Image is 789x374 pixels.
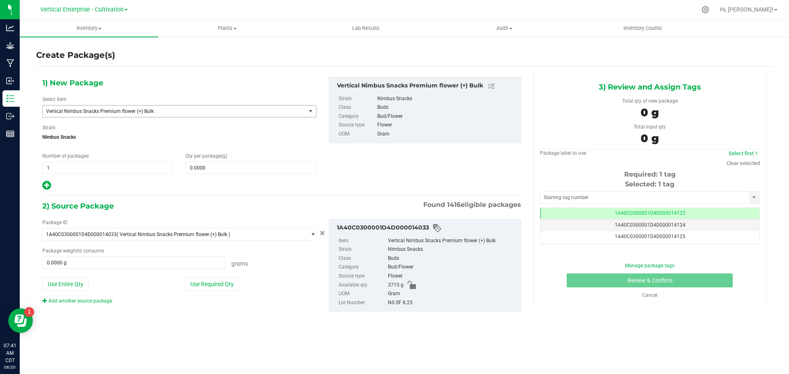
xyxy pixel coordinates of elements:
[339,245,386,254] label: Strain
[729,150,758,156] a: Select first 1
[641,106,659,119] span: 0 g
[306,229,316,240] span: select
[46,232,117,237] span: 1A40C0300001D4D000014033
[337,81,517,91] div: Vertical Nimbus Snacks Premium flower (+) Bulk
[447,201,461,209] span: 1416
[6,59,14,67] inline-svg: Manufacturing
[42,277,89,291] button: Use Entire Qty
[622,98,678,104] span: Total qty of new package
[540,150,586,156] span: Package label to use
[567,273,733,287] button: Review & Confirm
[42,96,67,103] label: Select Item
[6,77,14,85] inline-svg: Inbound
[435,20,574,37] a: Audit
[8,308,33,333] iframe: Resource center
[727,160,760,166] a: Clear selected
[24,307,34,317] iframe: Resource center unread badge
[337,223,517,233] div: 1A40C0300001D4D000014033
[36,49,115,61] h4: Create Package(s)
[63,248,78,254] span: weight
[540,192,749,203] input: Starting tag number
[42,248,104,254] span: Package to consume
[42,124,55,131] label: Strain
[339,298,386,307] label: Lot Number
[749,192,759,203] span: select
[634,124,666,130] span: Total input qty
[42,220,67,225] span: Package ID
[46,108,292,114] span: Vertical Nimbus Snacks Premium flower (+) Bulk
[377,112,516,121] div: Bud/Flower
[436,25,573,32] span: Audit
[158,20,297,37] a: Plants
[612,25,673,32] span: Inventory Counts
[43,162,173,174] input: 1
[700,6,711,14] div: Manage settings
[159,25,296,32] span: Plants
[642,292,657,298] a: Cancel
[6,130,14,138] inline-svg: Reports
[625,263,674,268] a: Manage package tags
[339,272,386,281] label: Source type
[388,289,517,298] div: Gram
[388,272,517,281] div: Flower
[377,121,516,130] div: Flower
[341,25,391,32] span: Lab Results
[4,342,16,364] p: 07:41 AM CDT
[388,236,517,246] div: Vertical Nimbus Snacks Premium flower (+) Bulk
[388,298,517,307] div: NS SF 8.25
[615,210,685,216] span: 1A40C0300001D4D000014123
[339,236,386,246] label: Item
[624,170,676,178] span: Required: 1 tag
[42,77,103,89] span: 1) New Package
[339,254,386,263] label: Class
[42,184,51,190] span: Add new output
[388,245,517,254] div: Nimbus Snacks
[42,131,316,143] span: Nimbus Snacks
[20,25,158,32] span: Inventory
[6,94,14,103] inline-svg: Inventory
[4,364,16,370] p: 08/20
[615,222,685,228] span: 1A40C0300001D4D000014124
[339,112,376,121] label: Category
[6,112,14,120] inline-svg: Outbound
[231,260,248,267] span: Grams
[6,24,14,32] inline-svg: Analytics
[377,94,516,103] div: Nimbus Snacks
[42,153,89,159] span: Number of packages
[339,94,376,103] label: Strain
[221,153,227,159] span: (g)
[574,20,712,37] a: Inventory Counts
[599,81,701,93] span: 3) Review and Assign Tags
[42,200,114,212] span: 2) Source Package
[20,20,158,37] a: Inventory
[423,200,521,210] span: Found eligible packages
[185,277,239,291] button: Use Required Qty
[339,281,386,290] label: Available qty
[377,130,516,139] div: Gram
[377,103,516,112] div: Buds
[339,103,376,112] label: Class
[117,232,230,237] span: ( Vertical Nimbus Snacks Premium flower (+) Bulk )
[641,132,659,145] span: 0 g
[615,234,685,239] span: 1A40C0300001D4D000014125
[42,298,112,304] a: Add another source package
[388,254,517,263] div: Buds
[720,6,773,13] span: Hi, [PERSON_NAME]!
[388,263,517,272] div: Bud/Flower
[297,20,435,37] a: Lab Results
[40,6,124,13] span: Vertical Enterprise - Cultivation
[625,180,674,188] span: Selected: 1 tag
[185,153,227,159] span: Qty per package
[339,121,376,130] label: Source type
[186,162,316,174] input: 0.0000
[388,281,404,290] span: 3715 g
[339,263,386,272] label: Category
[339,289,386,298] label: UOM
[43,257,225,268] input: 0.0000 g
[339,130,376,139] label: UOM
[306,106,316,117] span: select
[317,227,328,239] button: Cancel button
[6,41,14,50] inline-svg: Grow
